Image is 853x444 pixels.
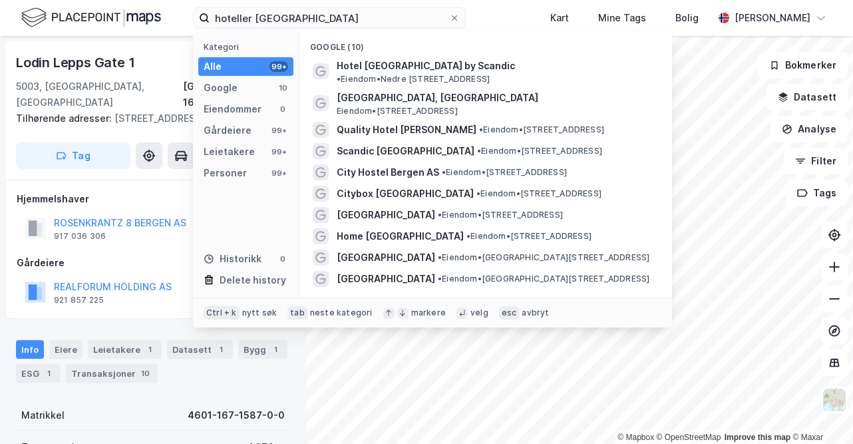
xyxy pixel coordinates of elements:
[786,180,848,206] button: Tags
[522,308,549,318] div: avbryt
[767,84,848,111] button: Datasett
[204,59,222,75] div: Alle
[784,148,848,174] button: Filter
[16,52,137,73] div: Lodin Lepps Gate 1
[167,340,233,359] div: Datasett
[617,433,654,442] a: Mapbox
[786,380,853,444] iframe: Chat Widget
[54,231,106,242] div: 917 036 306
[442,167,567,178] span: Eiendom • [STREET_ADDRESS]
[21,6,161,29] img: logo.f888ab2527a4732fd821a326f86c7f29.svg
[138,367,152,380] div: 10
[49,340,83,359] div: Eiere
[337,207,435,223] span: [GEOGRAPHIC_DATA]
[479,124,483,134] span: •
[466,231,592,242] span: Eiendom • [STREET_ADDRESS]
[204,122,252,138] div: Gårdeiere
[238,340,287,359] div: Bygg
[499,306,520,320] div: esc
[88,340,162,359] div: Leietakere
[476,188,601,199] span: Eiendom • [STREET_ADDRESS]
[786,380,853,444] div: Kontrollprogram for chat
[220,272,286,288] div: Delete history
[675,10,699,26] div: Bolig
[21,407,65,423] div: Matrikkel
[204,251,261,267] div: Historikk
[210,8,449,28] input: Søk på adresse, matrikkel, gårdeiere, leietakere eller personer
[770,116,848,142] button: Analyse
[16,112,114,124] span: Tilhørende adresser:
[204,101,261,117] div: Eiendommer
[337,271,435,287] span: [GEOGRAPHIC_DATA]
[204,144,255,160] div: Leietakere
[337,58,515,74] span: Hotel [GEOGRAPHIC_DATA] by Scandic
[54,295,104,306] div: 921 857 225
[337,228,464,244] span: Home [GEOGRAPHIC_DATA]
[438,274,442,284] span: •
[16,142,130,169] button: Tag
[16,340,44,359] div: Info
[337,90,656,106] span: [GEOGRAPHIC_DATA], [GEOGRAPHIC_DATA]
[299,31,672,55] div: Google (10)
[204,80,238,96] div: Google
[477,146,602,156] span: Eiendom • [STREET_ADDRESS]
[204,42,293,52] div: Kategori
[477,146,481,156] span: •
[310,308,373,318] div: neste kategori
[438,274,649,284] span: Eiendom • [GEOGRAPHIC_DATA][STREET_ADDRESS]
[269,343,282,356] div: 1
[269,168,288,178] div: 99+
[17,191,289,207] div: Hjemmelshaver
[470,308,488,318] div: velg
[214,343,228,356] div: 1
[269,61,288,72] div: 99+
[269,146,288,157] div: 99+
[16,79,183,111] div: 5003, [GEOGRAPHIC_DATA], [GEOGRAPHIC_DATA]
[725,433,790,442] a: Improve this map
[16,111,279,126] div: [STREET_ADDRESS]
[476,188,480,198] span: •
[411,308,446,318] div: markere
[277,104,288,114] div: 0
[337,250,435,266] span: [GEOGRAPHIC_DATA]
[442,167,446,177] span: •
[438,252,649,263] span: Eiendom • [GEOGRAPHIC_DATA][STREET_ADDRESS]
[438,210,563,220] span: Eiendom • [STREET_ADDRESS]
[16,364,61,383] div: ESG
[657,433,721,442] a: OpenStreetMap
[66,364,158,383] div: Transaksjoner
[337,122,476,138] span: Quality Hotel [PERSON_NAME]
[299,290,672,314] div: Gårdeiere (99+)
[337,186,474,202] span: Citybox [GEOGRAPHIC_DATA]
[438,252,442,262] span: •
[337,143,474,159] span: Scandic [GEOGRAPHIC_DATA]
[269,125,288,136] div: 99+
[204,165,247,181] div: Personer
[42,367,55,380] div: 1
[337,74,341,84] span: •
[735,10,810,26] div: [PERSON_NAME]
[438,210,442,220] span: •
[277,254,288,264] div: 0
[204,306,240,320] div: Ctrl + k
[242,308,277,318] div: nytt søk
[466,231,470,241] span: •
[550,10,569,26] div: Kart
[183,79,290,111] div: [GEOGRAPHIC_DATA], 167/1587
[277,83,288,93] div: 10
[188,407,285,423] div: 4601-167-1587-0-0
[143,343,156,356] div: 1
[287,306,307,320] div: tab
[758,52,848,79] button: Bokmerker
[337,164,439,180] span: City Hostel Bergen AS
[598,10,646,26] div: Mine Tags
[479,124,604,135] span: Eiendom • [STREET_ADDRESS]
[337,106,458,116] span: Eiendom • [STREET_ADDRESS]
[17,255,289,271] div: Gårdeiere
[337,74,490,85] span: Eiendom • Nedre [STREET_ADDRESS]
